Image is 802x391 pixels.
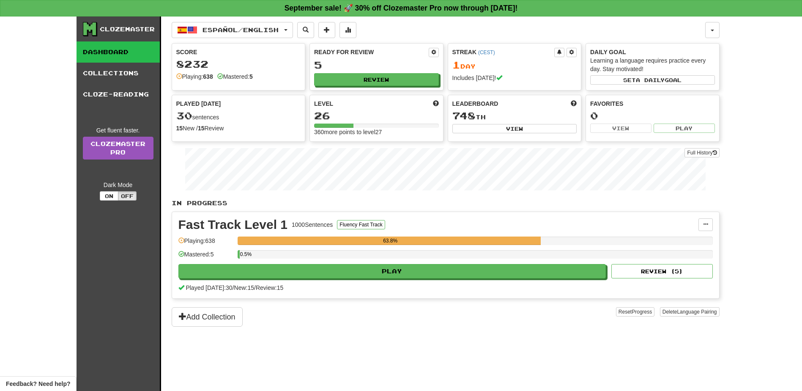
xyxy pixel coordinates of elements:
[100,191,118,201] button: On
[478,50,495,55] a: (CEST)
[616,307,654,317] button: ResetProgress
[590,75,715,85] button: Seta dailygoal
[178,218,288,231] div: Fast Track Level 1
[254,284,256,291] span: /
[452,74,577,82] div: Includes [DATE]!
[337,220,385,229] button: Fluency Fast Track
[176,125,183,132] strong: 15
[590,124,651,133] button: View
[654,124,715,133] button: Play
[77,41,160,63] a: Dashboard
[660,307,720,317] button: DeleteLanguage Pairing
[249,73,253,80] strong: 5
[452,99,498,108] span: Leaderboard
[198,125,205,132] strong: 15
[178,237,233,251] div: Playing: 638
[256,284,283,291] span: Review: 15
[452,59,460,71] span: 1
[590,56,715,73] div: Learning a language requires practice every day. Stay motivated!
[452,110,577,121] div: th
[176,59,301,69] div: 8232
[571,99,577,108] span: This week in points, UTC
[176,99,221,108] span: Played [DATE]
[83,126,153,135] div: Get fluent faster.
[178,264,606,278] button: Play
[176,124,301,132] div: New / Review
[233,284,234,291] span: /
[240,237,541,245] div: 63.8%
[83,181,153,189] div: Dark Mode
[234,284,254,291] span: New: 15
[77,84,160,105] a: Cloze-Reading
[172,199,720,207] p: In Progress
[6,380,70,388] span: Open feedback widget
[176,110,301,121] div: sentences
[83,137,153,160] a: ClozemasterPro
[186,284,232,291] span: Played [DATE]: 30
[217,72,253,81] div: Mastered:
[611,264,713,278] button: Review (5)
[452,48,555,56] div: Streak
[590,99,715,108] div: Favorites
[314,60,439,70] div: 5
[452,110,476,121] span: 748
[297,22,314,38] button: Search sentences
[292,220,333,229] div: 1000 Sentences
[339,22,356,38] button: More stats
[632,309,652,315] span: Progress
[636,77,665,83] span: a daily
[172,22,293,38] button: Español/English
[452,124,577,133] button: View
[314,110,439,121] div: 26
[314,73,439,86] button: Review
[314,48,429,56] div: Ready for Review
[176,72,213,81] div: Playing:
[285,4,518,12] strong: September sale! 🚀 30% off Clozemaster Pro now through [DATE]!
[178,250,233,264] div: Mastered: 5
[677,309,717,315] span: Language Pairing
[172,307,243,327] button: Add Collection
[433,99,439,108] span: Score more points to level up
[77,63,160,84] a: Collections
[590,48,715,56] div: Daily Goal
[314,128,439,136] div: 360 more points to level 27
[203,26,279,33] span: Español / English
[452,60,577,71] div: Day
[203,73,213,80] strong: 638
[176,48,301,56] div: Score
[314,99,333,108] span: Level
[118,191,137,201] button: Off
[684,148,719,157] button: Full History
[318,22,335,38] button: Add sentence to collection
[100,25,155,33] div: Clozemaster
[176,110,192,121] span: 30
[590,110,715,121] div: 0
